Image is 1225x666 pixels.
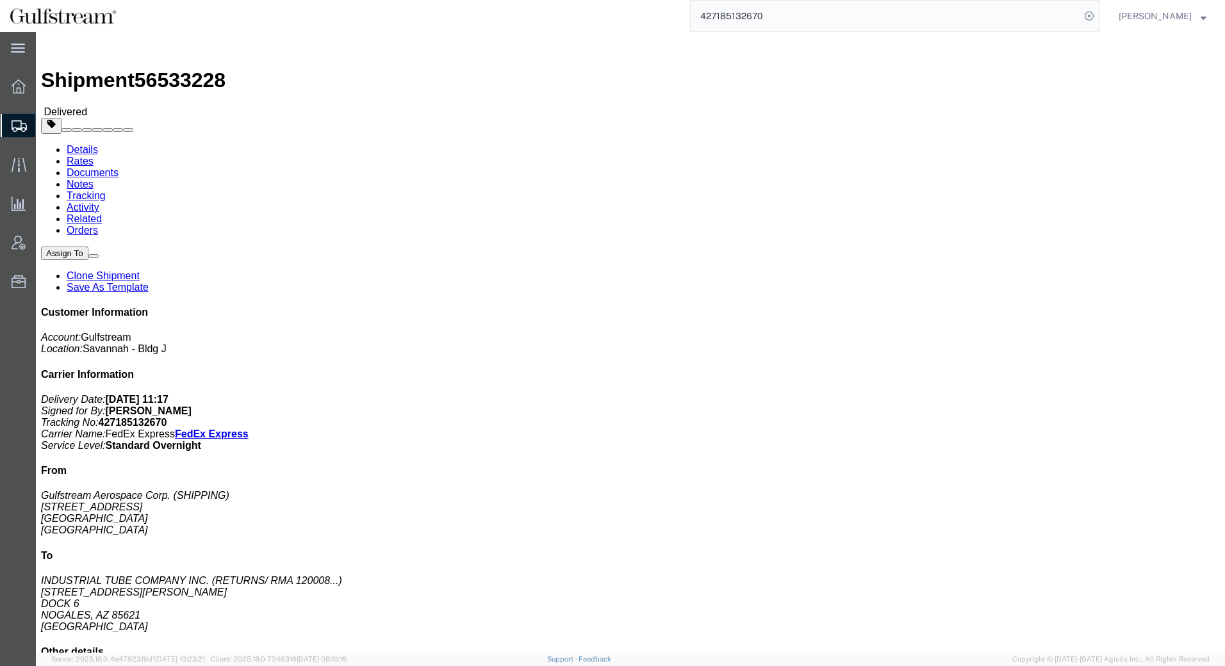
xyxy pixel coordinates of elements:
span: Client: 2025.18.0-7346316 [211,655,347,663]
input: Search for shipment number, reference number [691,1,1080,31]
a: Support [547,655,579,663]
span: Server: 2025.18.0-4e47823f9d1 [51,655,205,663]
button: [PERSON_NAME] [1118,8,1207,24]
iframe: FS Legacy Container [36,32,1225,653]
span: Copyright © [DATE]-[DATE] Agistix Inc., All Rights Reserved [1012,654,1210,665]
span: [DATE] 08:10:16 [297,655,347,663]
img: logo [9,6,117,26]
a: Feedback [579,655,611,663]
span: Kimberly Printup [1119,9,1192,23]
span: [DATE] 10:23:21 [155,655,205,663]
